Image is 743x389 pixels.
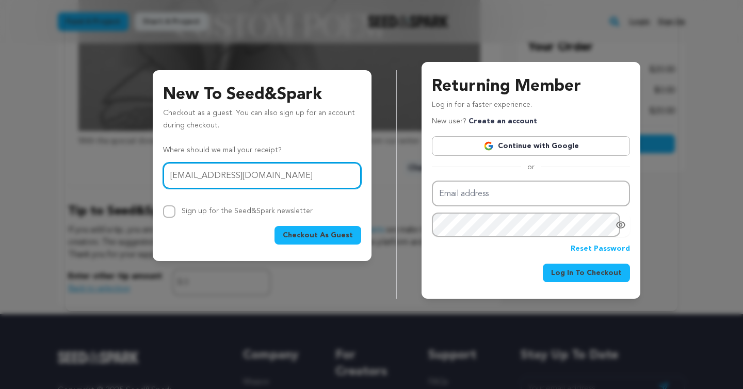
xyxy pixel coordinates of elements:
[283,230,353,240] span: Checkout As Guest
[432,74,630,99] h3: Returning Member
[616,220,626,230] a: Show password as plain text. Warning: this will display your password on the screen.
[483,141,494,151] img: Google logo
[543,264,630,282] button: Log In To Checkout
[163,107,361,136] p: Checkout as a guest. You can also sign up for an account during checkout.
[163,83,361,107] h3: New To Seed&Spark
[432,136,630,156] a: Continue with Google
[274,226,361,245] button: Checkout As Guest
[163,163,361,189] input: Email address
[521,162,541,172] span: or
[469,118,537,125] a: Create an account
[182,207,313,215] label: Sign up for the Seed&Spark newsletter
[432,181,630,207] input: Email address
[432,99,630,116] p: Log in for a faster experience.
[551,268,622,278] span: Log In To Checkout
[571,243,630,255] a: Reset Password
[432,116,537,128] p: New user?
[163,144,361,157] p: Where should we mail your receipt?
